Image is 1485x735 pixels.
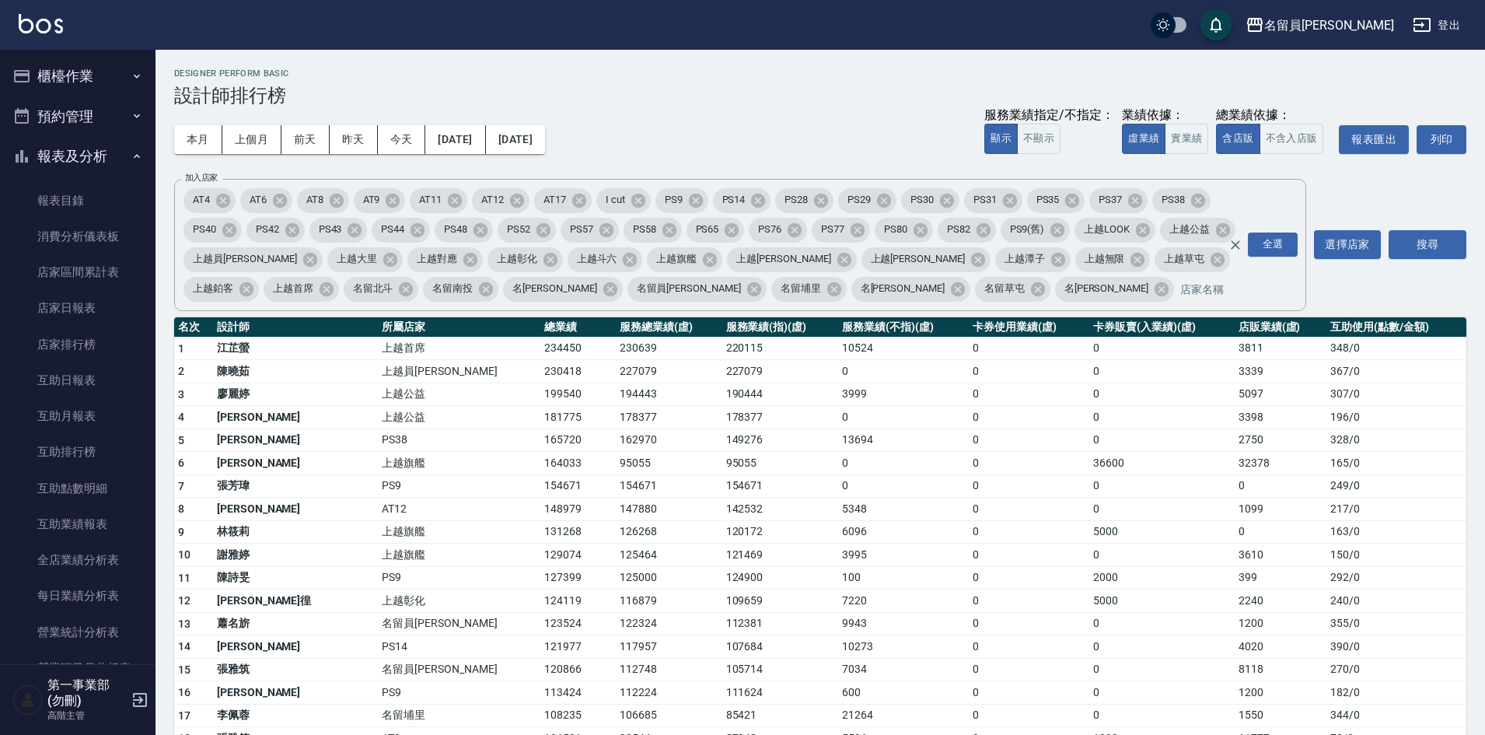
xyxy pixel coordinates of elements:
div: AT6 [240,188,292,213]
div: I cut [596,188,651,213]
td: 150 / 0 [1326,544,1466,567]
td: 陳詩旻 [213,566,378,590]
input: 店家名稱 [1176,275,1256,303]
span: PS28 [775,192,817,208]
td: [PERSON_NAME] [213,406,378,429]
td: 120172 [722,520,839,544]
td: 190444 [722,383,839,406]
span: 5 [178,434,184,446]
th: 店販業績(虛) [1235,317,1326,338]
div: PS42 [246,218,305,243]
span: PS82 [938,222,980,237]
div: 上越大里 [327,247,403,272]
div: 名留埔里 [771,277,847,302]
div: 名留員[PERSON_NAME] [1264,16,1394,35]
td: 125464 [616,544,722,567]
div: PS76 [749,218,807,243]
div: PS9(舊) [1001,218,1071,243]
button: Open [1245,229,1301,260]
td: 100 [838,566,969,590]
div: 上越旗艦 [647,247,722,272]
td: 陳曉茹 [213,360,378,383]
div: 上越斗六 [568,247,643,272]
a: 報表目錄 [6,183,149,219]
td: 154671 [616,474,722,498]
span: 名留北斗 [344,281,403,296]
div: AT11 [410,188,467,213]
span: 上越旗艦 [647,251,706,267]
td: 0 [969,360,1089,383]
div: 名[PERSON_NAME] [503,277,622,302]
button: 含店販 [1216,124,1260,154]
td: 上越旗艦 [378,544,540,567]
span: PS30 [901,192,943,208]
span: 名留草屯 [975,281,1034,296]
a: 互助排行榜 [6,434,149,470]
span: PS37 [1089,192,1131,208]
div: 上越無限 [1075,247,1151,272]
span: 8 [178,502,184,515]
span: AT12 [472,192,513,208]
td: 154671 [722,474,839,498]
span: 名留埔里 [771,281,830,296]
td: PS38 [378,429,540,452]
div: PS30 [901,188,959,213]
td: 0 [969,406,1089,429]
a: 消費分析儀表板 [6,219,149,254]
span: 7 [178,480,184,492]
div: AT9 [354,188,406,213]
td: 148979 [540,498,616,521]
td: 0 [838,474,969,498]
td: 154671 [540,474,616,498]
span: 2 [178,365,184,377]
div: 上越彰化 [487,247,563,272]
a: 報表匯出 [1339,125,1409,154]
th: 卡券販賣(入業績)(虛) [1089,317,1234,338]
span: 上越對應 [407,251,466,267]
div: PS9 [655,188,708,213]
td: 0 [969,566,1089,590]
td: 178377 [616,406,722,429]
td: [PERSON_NAME]徨 [213,590,378,613]
span: PS9(舊) [1001,222,1054,237]
div: 上越對應 [407,247,483,272]
div: 上越鉑客 [183,277,259,302]
td: 江芷螢 [213,337,378,360]
button: [DATE] [486,125,545,154]
span: 10 [178,548,191,561]
td: 399 [1235,566,1326,590]
th: 互助使用(點數/金額) [1326,317,1466,338]
div: 名留員[PERSON_NAME] [627,277,767,302]
div: 上越LOOK [1074,218,1155,243]
span: 名[PERSON_NAME] [1055,281,1158,296]
span: 16 [178,686,191,698]
td: AT12 [378,498,540,521]
div: PS28 [775,188,833,213]
div: PS43 [309,218,368,243]
h3: 設計師排行榜 [174,85,1466,107]
td: 307 / 0 [1326,383,1466,406]
span: I cut [596,192,634,208]
td: 124900 [722,566,839,590]
td: [PERSON_NAME] [213,429,378,452]
td: 3610 [1235,544,1326,567]
div: PS40 [183,218,242,243]
div: 服務業績指定/不指定： [984,107,1114,124]
span: 名[PERSON_NAME] [503,281,606,296]
span: 上越LOOK [1074,222,1139,237]
span: PS58 [624,222,666,237]
td: 95055 [616,452,722,475]
span: 上越斗六 [568,251,627,267]
span: PS65 [687,222,729,237]
span: 上越首席 [264,281,323,296]
span: PS57 [561,222,603,237]
td: PS9 [378,474,540,498]
div: 上越首席 [264,277,339,302]
span: PS76 [749,222,791,237]
span: PS80 [875,222,917,237]
div: PS38 [1152,188,1211,213]
td: 227079 [722,360,839,383]
span: PS35 [1027,192,1069,208]
td: 121469 [722,544,839,567]
td: 5097 [1235,383,1326,406]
